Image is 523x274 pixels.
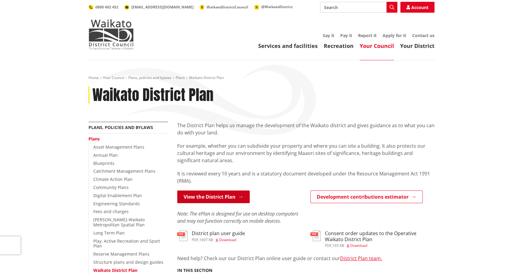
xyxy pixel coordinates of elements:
[400,2,435,13] a: Account
[310,231,435,247] a: Consent order updates to the Operative Waikato District Plan pdf,165 KB Download
[258,42,318,49] a: Services and facilities
[177,231,245,241] a: District plan user guide pdf,1697 KB Download
[93,160,114,166] a: Blueprints
[320,2,397,13] input: Search input
[93,238,160,249] a: Play, Active Recreation and Sport Plan
[177,122,435,136] p: The District Plan helps us manage the development of the Waikato district and gives guidance as t...
[177,210,298,224] em: Note: The ePlan is designed for use on desktop computers and may not function correctly on mobile...
[383,33,406,38] a: Apply for it
[177,170,435,184] p: It is reviewed every 10 years and is a statutory document developed under the Resource Management...
[324,42,354,49] a: Recreation
[254,4,293,9] a: @WaikatoDistrict
[358,33,377,38] a: Report it
[88,75,99,80] a: Home
[88,136,100,142] a: Plans
[177,268,212,273] h5: In this section
[95,5,118,10] span: 0800 492 452
[189,75,224,80] span: Waikato District Plan
[93,176,133,182] a: Climate Action Plan
[199,237,213,242] span: 1697 KB
[103,75,124,80] a: Your Council
[88,75,435,80] nav: breadcrumb
[93,152,118,158] a: Annual Plan
[93,144,144,150] a: Asset Management Plans
[93,217,145,228] a: [PERSON_NAME]-Waikato Metropolitan Spatial Plan
[93,168,156,174] a: Catchment Management Plans
[350,243,367,248] span: Download
[310,231,321,241] img: document-pdf.svg
[325,231,435,242] h3: Consent order updates to the Operative Waikato District Plan
[340,255,382,262] a: District Plan team.
[88,19,134,49] img: Waikato District Council - Te Kaunihera aa Takiwaa o Waikato
[261,4,293,9] span: @WaikatoDistrict
[177,231,188,241] img: document-pdf.svg
[177,255,435,262] p: Need help? Check our our District Plan online user guide or contact our
[93,259,163,265] a: Structure plans and design guides
[325,243,332,248] span: pdf
[93,251,149,257] a: Reserve Management Plans
[177,142,435,164] p: For example, whether you can subdivide your property and where you can site a building. It also p...
[93,267,137,273] a: Waikato District Plan
[92,87,213,104] h1: Waikato District Plan
[207,5,248,10] span: WaikatoDistrictCouncil
[192,231,245,236] h3: District plan user guide
[340,33,352,38] a: Pay it
[93,201,140,206] a: Engineering Standards
[88,5,118,10] a: 0800 492 452
[192,237,198,242] span: pdf
[192,238,245,242] div: ,
[325,244,435,247] div: ,
[88,124,153,130] a: Plans, policies and bylaws
[412,33,435,38] a: Contact us
[200,5,248,10] a: WaikatoDistrictCouncil
[93,184,129,190] a: Community Plans
[93,230,125,236] a: Long Term Plan
[310,191,423,203] a: Development contributions estimator
[124,5,194,10] a: [EMAIL_ADDRESS][DOMAIN_NAME]
[177,191,250,203] a: View the District Plan
[176,75,185,80] a: Plans
[93,193,142,198] a: Digital Enablement Plan
[93,209,129,214] a: Fees and charges
[131,5,194,10] span: [EMAIL_ADDRESS][DOMAIN_NAME]
[332,243,344,248] span: 165 KB
[360,42,394,49] a: Your Council
[219,237,236,242] span: Download
[128,75,172,80] a: Plans, policies and bylaws
[495,249,517,270] iframe: Messenger Launcher
[323,33,334,38] a: Say it
[400,42,435,49] a: Your District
